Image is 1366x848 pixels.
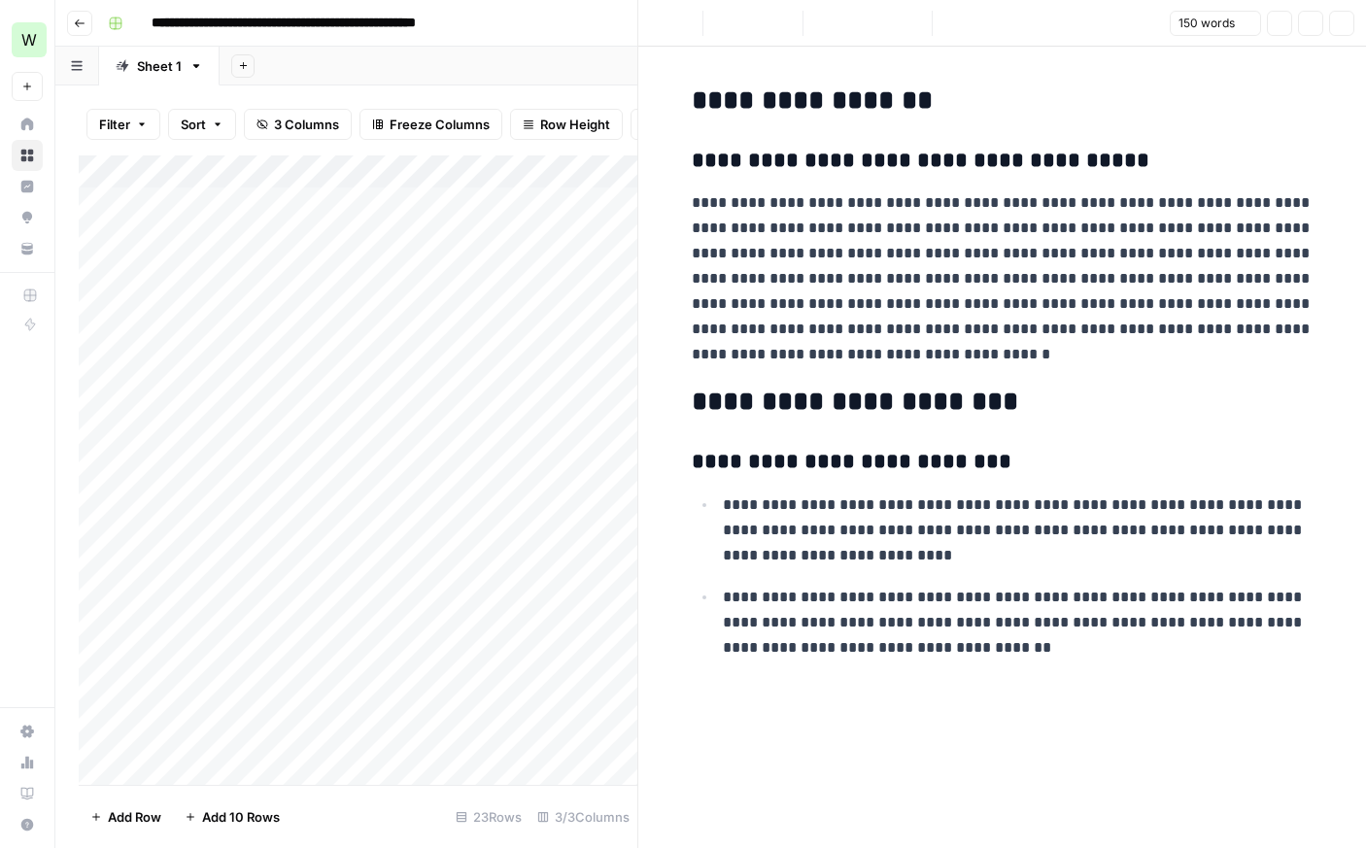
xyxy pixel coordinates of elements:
button: Sort [168,109,236,140]
a: Settings [12,716,43,747]
a: Usage [12,747,43,778]
span: W [21,28,37,51]
span: Add Row [108,807,161,827]
button: Freeze Columns [359,109,502,140]
span: Add 10 Rows [202,807,280,827]
a: Learning Hub [12,778,43,809]
span: Freeze Columns [390,115,490,134]
span: Filter [99,115,130,134]
div: 3/3 Columns [529,801,637,832]
button: Add Row [79,801,173,832]
span: 150 words [1178,15,1235,32]
a: Your Data [12,233,43,264]
span: 3 Columns [274,115,339,134]
button: Workspace: Workspace1 [12,16,43,64]
span: Sort [181,115,206,134]
button: Help + Support [12,809,43,840]
div: Sheet 1 [137,56,182,76]
a: Opportunities [12,202,43,233]
div: 23 Rows [448,801,529,832]
button: Row Height [510,109,623,140]
button: Add 10 Rows [173,801,291,832]
button: Filter [86,109,160,140]
a: Home [12,109,43,140]
button: 150 words [1170,11,1261,36]
span: Row Height [540,115,610,134]
a: Sheet 1 [99,47,220,85]
button: 3 Columns [244,109,352,140]
a: Insights [12,171,43,202]
a: Browse [12,140,43,171]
